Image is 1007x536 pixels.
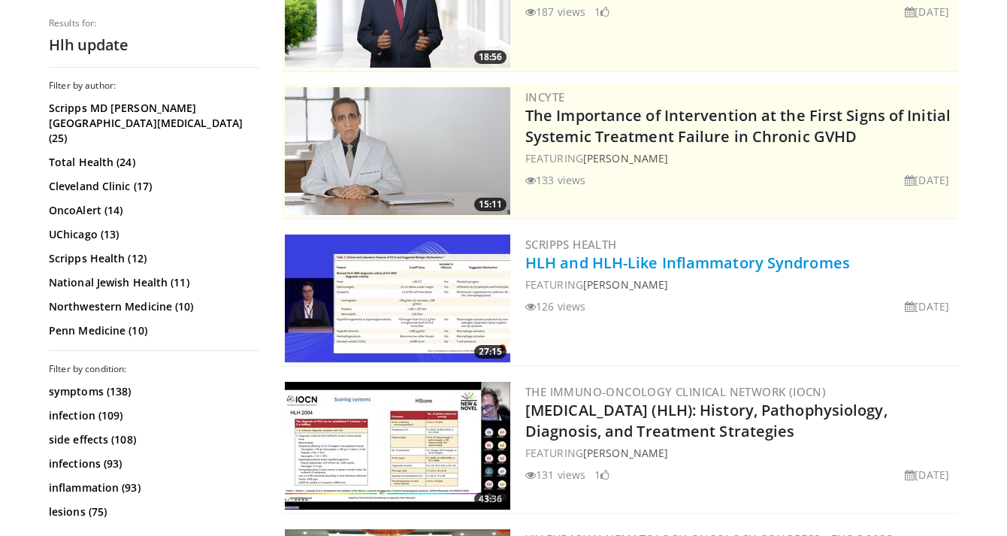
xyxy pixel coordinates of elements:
span: 43:36 [474,492,507,506]
a: The Importance of Intervention at the First Signs of Initial Systemic Treatment Failure in Chroni... [525,105,951,147]
div: FEATURING [525,277,955,292]
a: side effects (108) [49,432,256,447]
a: National Jewish Health (11) [49,275,256,290]
a: infections (93) [49,456,256,471]
span: 15:11 [474,198,507,211]
li: [DATE] [905,4,949,20]
img: 88e2f9a9-4f70-46c7-8591-41801acbaff7.300x170_q85_crop-smart_upscale.jpg [285,235,510,362]
a: inflammation (93) [49,480,256,495]
a: lesions (75) [49,504,256,519]
a: [MEDICAL_DATA] (HLH): History, Pathophysiology, Diagnosis, and Treatment Strategies [525,400,888,441]
img: 7bb7e22e-722f-422f-be94-104809fefb72.png.300x170_q85_crop-smart_upscale.png [285,87,510,215]
h3: Filter by condition: [49,363,259,375]
a: Northwestern Medicine (10) [49,299,256,314]
li: [DATE] [905,298,949,314]
a: symptoms (138) [49,384,256,399]
a: [PERSON_NAME] [583,151,668,165]
a: 43:36 [285,382,510,510]
li: [DATE] [905,172,949,188]
a: Scripps Health [525,237,617,252]
li: 131 views [525,467,585,483]
a: UChicago (13) [49,227,256,242]
span: 27:15 [474,345,507,359]
a: infection (109) [49,408,256,423]
a: [PERSON_NAME] [583,446,668,460]
a: Total Health (24) [49,155,256,170]
a: 27:15 [285,235,510,362]
a: Penn Medicine (10) [49,323,256,338]
h3: Filter by author: [49,80,259,92]
div: FEATURING [525,150,955,166]
h2: Hlh update [49,35,259,55]
li: 1 [594,467,609,483]
li: 1 [594,4,609,20]
a: HLH and HLH-Like Inflammatory Syndromes [525,253,850,273]
a: OncoAlert (14) [49,203,256,218]
p: Results for: [49,17,259,29]
li: 133 views [525,172,585,188]
li: [DATE] [905,467,949,483]
li: 187 views [525,4,585,20]
img: 953c6d22-4166-4035-9b0a-10ea3e35acfc.300x170_q85_crop-smart_upscale.jpg [285,382,510,510]
li: 126 views [525,298,585,314]
a: 15:11 [285,87,510,215]
a: Scripps Health (12) [49,251,256,266]
div: FEATURING [525,445,955,461]
a: Cleveland Clinic (17) [49,179,256,194]
span: 18:56 [474,50,507,64]
a: Scripps MD [PERSON_NAME][GEOGRAPHIC_DATA][MEDICAL_DATA] (25) [49,101,256,146]
a: The Immuno-Oncology Clinical Network (IOCN) [525,384,826,399]
a: Incyte [525,89,564,104]
a: [PERSON_NAME] [583,277,668,292]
